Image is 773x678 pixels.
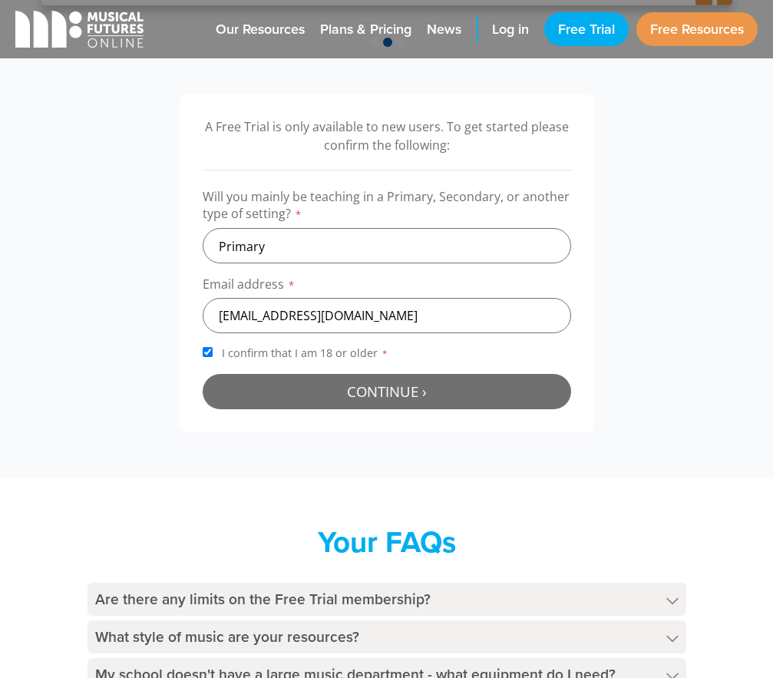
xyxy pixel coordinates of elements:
h4: What style of music are your resources? [88,620,686,653]
span: Plans & Pricing [320,19,411,40]
button: Continue › [203,374,571,409]
p: A Free Trial is only available to new users. To get started please confirm the following: [203,117,571,154]
h2: Your FAQs [88,524,686,560]
a: Free Trial [544,12,629,46]
input: I confirm that I am 18 or older* [203,347,213,357]
h4: Are there any limits on the Free Trial membership? [88,583,686,616]
a: Free Resources [636,12,758,46]
span: Log in [492,19,529,40]
span: Our Resources [216,19,305,40]
span: Continue › [347,382,427,401]
span: News [427,19,461,40]
label: Will you mainly be teaching in a Primary, Secondary, or another type of setting? [203,188,571,228]
label: Email address [203,276,571,298]
span: I confirm that I am 18 or older [219,346,391,360]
